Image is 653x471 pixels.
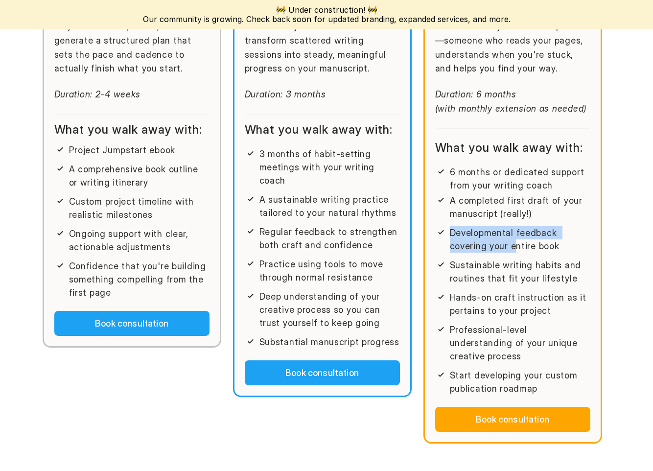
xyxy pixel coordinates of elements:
[450,291,590,317] p: Hands-on craft instruction as it pertains to your project
[259,147,400,187] p: 3 months of habit-setting meetings with your writing coach
[450,323,590,363] p: Professional-level understanding of your unique creative process
[143,15,511,24] p: Our community is growing. Check back soon for updated branding, expanded services, and more.
[69,163,210,189] p: A comprehensive book outline or writing itinerary
[245,89,326,99] em: Duration: 3 months
[95,317,168,330] p: Book consultation
[259,225,400,252] p: Regular feedback to strengthen both craft and confidence
[69,195,210,221] p: Custom project timeline with realistic milestones
[54,123,210,136] h2: What you walk away with:
[450,226,590,253] p: Developmental feedback covering your entire book
[285,366,359,379] p: Book consultation
[143,5,511,15] p: 🚧 Under construction! 🚧
[476,413,549,426] p: Book consultation
[450,259,590,285] p: Sustainable writing habits and routines that fit your lifestyle
[450,165,590,192] p: 6 months or dedicated support from your writing coach
[450,194,590,220] p: A completed first draft of your manuscript (really!)
[245,123,400,136] h2: What you walk away with:
[259,290,400,330] p: Deep understanding of your creative process so you can trust yourself to keep going
[259,258,400,284] p: Practice using tools to move through normal resistance
[69,143,210,157] p: Project Jumpstart ebook
[435,141,590,154] h2: What you walk away with:
[259,335,400,349] p: Substantial manuscript progress
[69,227,210,254] p: Ongoing support with clear, actionable adjustments
[54,89,141,99] em: Duration: 2-4 weeks
[259,193,400,219] p: A sustainable writing practice tailored to your natural rhythms
[69,259,210,299] p: Confidence that you're building something compelling from the first page
[435,89,586,114] em: Duration: 6 months (with monthly extension as needed)
[450,369,590,395] p: Start developing your custom publication roadmap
